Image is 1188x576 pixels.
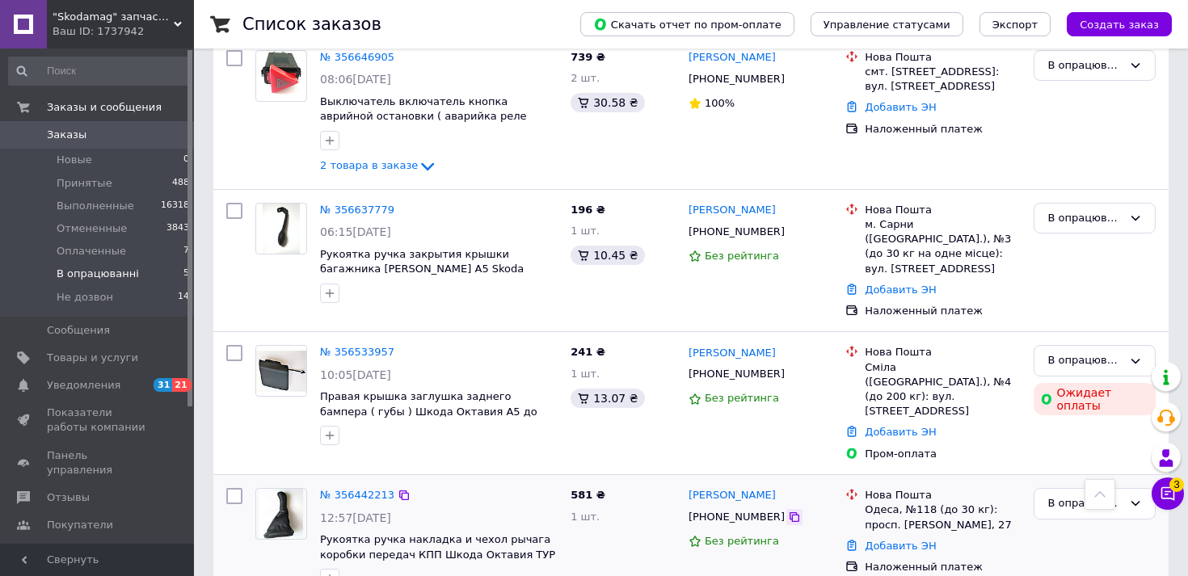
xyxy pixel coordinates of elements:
[571,51,605,63] span: 739 ₴
[57,244,126,259] span: Оплаченные
[47,490,90,505] span: Отзывы
[57,176,112,191] span: Принятые
[824,19,950,31] span: Управление статусами
[47,448,150,477] span: Панель управления
[47,100,162,115] span: Заказы и сообщения
[263,204,301,254] img: Фото товару
[689,488,776,503] a: [PERSON_NAME]
[261,51,302,101] img: Фото товару
[571,204,605,216] span: 196 ₴
[571,72,600,84] span: 2 шт.
[865,345,1021,359] div: Нова Пошта
[685,364,788,385] div: [PHONE_NUMBER]
[571,225,600,237] span: 1 шт.
[1047,495,1123,512] div: В опрацюванні
[685,221,788,242] div: [PHONE_NUMBER]
[166,221,189,236] span: 3843
[161,199,189,213] span: 16318
[320,51,394,63] a: № 356646905
[154,378,172,392] span: 31
[580,12,794,36] button: Скачать отчет по пром-оплате
[705,250,779,262] span: Без рейтинга
[47,406,150,435] span: Показатели работы компании
[811,12,963,36] button: Управление статусами
[320,248,536,290] a: Рукоятка ручка закрытия крышки багажника [PERSON_NAME] А5 Skoda Octavia A5 Йети Фабия Fabia Combi...
[320,159,418,171] span: 2 товара в заказе
[255,50,307,102] a: Фото товару
[1051,18,1172,30] a: Создать заказ
[571,489,605,501] span: 581 ₴
[320,73,391,86] span: 08:06[DATE]
[47,518,113,532] span: Покупатели
[865,203,1021,217] div: Нова Пошта
[571,346,605,358] span: 241 ₴
[1034,383,1156,415] div: Ожидает оплаты
[705,97,735,109] span: 100%
[865,540,936,552] a: Добавить ЭН
[571,368,600,380] span: 1 шт.
[689,50,776,65] a: [PERSON_NAME]
[57,199,134,213] span: Выполненные
[57,290,113,305] span: Не дозвон
[571,511,600,523] span: 1 шт.
[571,246,644,265] div: 10.45 ₴
[320,204,394,216] a: № 356637779
[320,390,537,432] a: Правая крышка заглушка заднего бампера ( губы ) Шкода Октавия А5 до 2008 г SkodaMag Винница 1Z580...
[685,507,788,528] div: [PHONE_NUMBER]
[255,488,307,540] a: Фото товару
[865,360,1021,419] div: Сміла ([GEOGRAPHIC_DATA].), №4 (до 200 кг): вул. [STREET_ADDRESS]
[865,217,1021,276] div: м. Сарни ([GEOGRAPHIC_DATA].), №3 (до 30 кг на одне місце): вул. [STREET_ADDRESS]
[320,159,437,171] a: 2 товара в заказе
[1047,210,1123,227] div: В опрацюванні
[172,378,191,392] span: 21
[705,535,779,547] span: Без рейтинга
[865,304,1021,318] div: Наложенный платеж
[865,50,1021,65] div: Нова Пошта
[320,489,394,501] a: № 356442213
[593,17,781,32] span: Скачать отчет по пром-оплате
[1080,19,1159,31] span: Создать заказ
[320,346,394,358] a: № 356533957
[183,267,189,281] span: 5
[172,176,189,191] span: 488
[255,203,307,254] a: Фото товару
[1067,12,1172,36] button: Создать заказ
[259,489,302,539] img: Фото товару
[320,368,391,381] span: 10:05[DATE]
[1169,477,1184,492] span: 3
[865,488,1021,502] div: Нова Пошта
[320,511,391,524] span: 12:57[DATE]
[865,502,1021,532] div: Одеса, №118 (до 30 кг): просп. [PERSON_NAME], 27
[865,447,1021,461] div: Пром-оплата
[242,15,381,34] h1: Список заказов
[865,560,1021,574] div: Наложенный платеж
[57,267,139,281] span: В опрацюванні
[1047,57,1123,74] div: В опрацюванні
[320,533,555,575] a: Рукоятка ручка накладка и чехол рычага коробки передач КПП Шкода Октавия ТУР Skoda Octavia Tour 1...
[1047,352,1123,369] div: В опрацюванні
[865,101,936,113] a: Добавить ЭН
[183,153,189,167] span: 0
[865,426,936,438] a: Добавить ЭН
[865,65,1021,94] div: смт. [STREET_ADDRESS]: вул. [STREET_ADDRESS]
[53,24,194,39] div: Ваш ID: 1737942
[256,351,306,391] img: Фото товару
[47,128,86,142] span: Заказы
[689,203,776,218] a: [PERSON_NAME]
[320,225,391,238] span: 06:15[DATE]
[47,351,138,365] span: Товары и услуги
[992,19,1038,31] span: Экспорт
[979,12,1051,36] button: Экспорт
[689,346,776,361] a: [PERSON_NAME]
[685,69,788,90] div: [PHONE_NUMBER]
[57,153,92,167] span: Новые
[865,122,1021,137] div: Наложенный платеж
[47,323,110,338] span: Сообщения
[1152,477,1184,510] button: Чат с покупателем3
[320,95,542,153] a: Выключатель включатель кнопка аврийной остановки ( аварийка реле поворотов ) Шкода Октавия ТУР Oc...
[8,57,191,86] input: Поиск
